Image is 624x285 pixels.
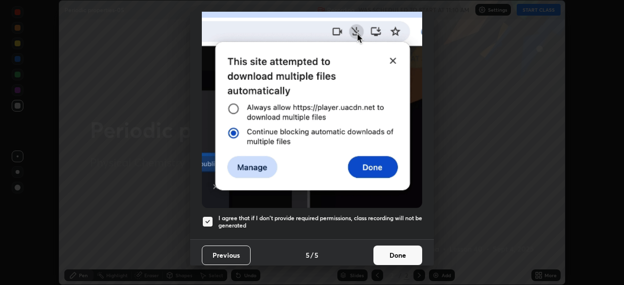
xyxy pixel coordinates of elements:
h4: / [311,250,313,260]
h4: 5 [306,250,310,260]
button: Previous [202,246,251,265]
h5: I agree that if I don't provide required permissions, class recording will not be generated [218,214,422,229]
button: Done [373,246,422,265]
h4: 5 [314,250,318,260]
